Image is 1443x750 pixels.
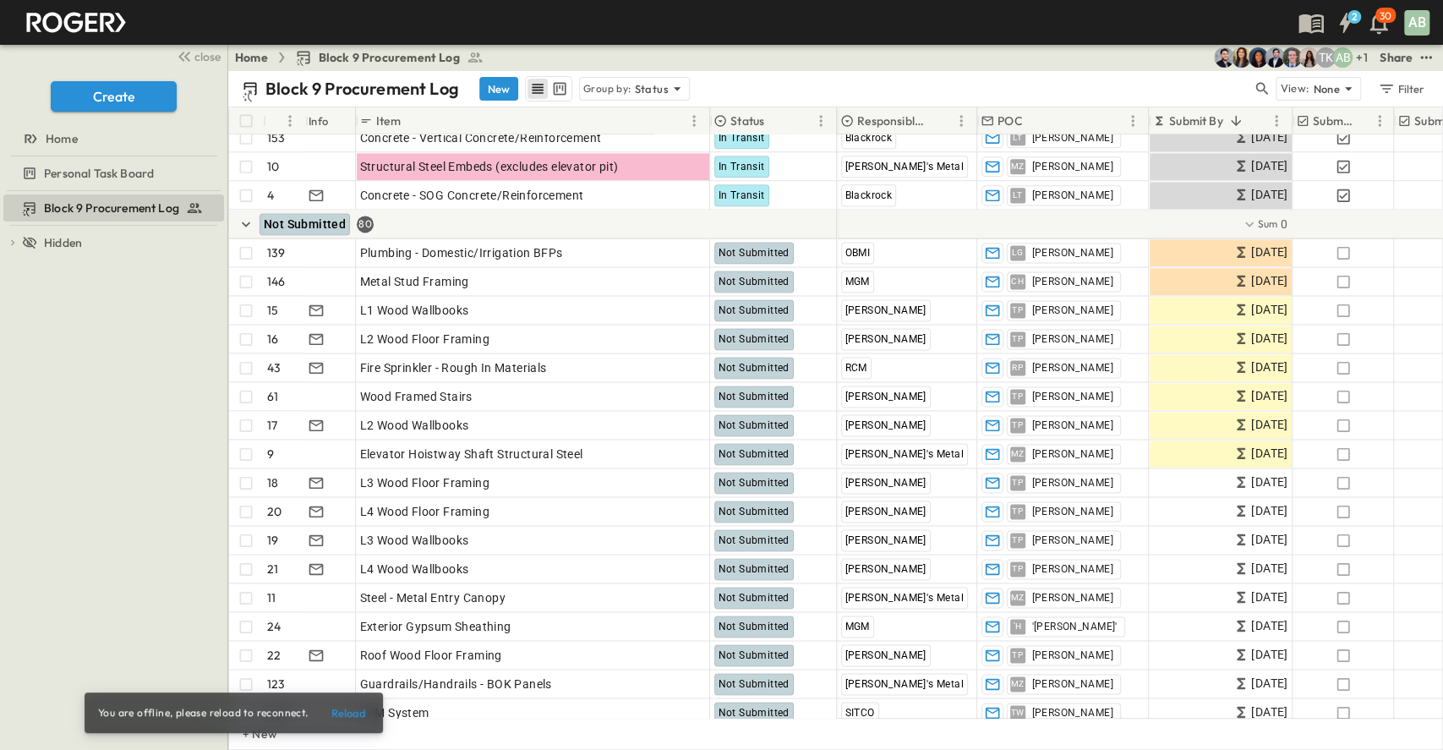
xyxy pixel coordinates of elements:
[404,112,423,130] button: Sort
[1032,304,1113,317] span: [PERSON_NAME]
[845,276,870,287] span: MGM
[1377,79,1425,98] div: Filter
[1012,309,1023,310] span: TP
[1012,424,1023,425] span: TP
[1032,534,1113,547] span: [PERSON_NAME]
[1251,559,1287,578] span: [DATE]
[265,77,459,101] p: Block 9 Procurement Log
[1032,706,1113,720] span: [PERSON_NAME]
[1251,588,1287,607] span: [DATE]
[295,49,484,66] a: Block 9 Procurement Log
[1012,654,1023,655] span: TP
[267,158,279,175] p: 10
[845,534,926,546] span: [PERSON_NAME]
[1032,189,1113,202] span: [PERSON_NAME]
[845,621,870,632] span: MGM
[845,304,926,316] span: [PERSON_NAME]
[1251,501,1287,521] span: [DATE]
[845,419,926,431] span: [PERSON_NAME]
[360,704,429,721] span: EBM System
[845,448,964,460] span: [PERSON_NAME]'s Metal
[1012,252,1023,253] span: LG
[1251,271,1287,291] span: [DATE]
[1282,47,1302,68] img: Jared Salin (jsalin@cahill-sf.com)
[1251,473,1287,492] span: [DATE]
[719,333,790,345] span: Not Submitted
[932,112,951,130] button: Sort
[267,331,278,348] p: 16
[267,359,281,376] p: 43
[1032,620,1118,633] span: '[PERSON_NAME]'
[719,161,765,172] span: In Transit
[845,189,893,201] span: Blackrock
[1032,505,1113,518] span: [PERSON_NAME]
[267,618,281,635] p: 24
[1032,649,1113,662] span: [PERSON_NAME]
[845,707,875,719] span: SITCO
[719,592,790,604] span: Not Submitted
[719,304,790,316] span: Not Submitted
[360,244,563,261] span: Plumbing - Domestic/Irrigation BFPs
[98,698,309,728] div: You are offline, please reload to reconnect.
[267,302,278,319] p: 15
[357,216,374,233] div: 80
[719,362,790,374] span: Not Submitted
[1251,616,1287,636] span: [DATE]
[1315,47,1336,68] div: Teddy Khuong (tkhuong@guzmangc.com)
[951,111,971,131] button: Menu
[1012,482,1023,483] span: TP
[527,79,548,99] button: row view
[1280,79,1309,98] p: View:
[1013,194,1022,195] span: LT
[1012,338,1023,339] span: TP
[1313,112,1353,129] p: Submitted?
[845,506,926,517] span: [PERSON_NAME]
[1402,8,1431,37] button: AB
[194,48,221,65] span: close
[1032,562,1113,576] span: [PERSON_NAME]
[719,649,790,661] span: Not Submitted
[1011,597,1025,598] span: MZ
[360,503,489,520] span: L4 Wood Floor Framing
[360,618,511,635] span: Exterior Gypsum Sheathing
[857,112,929,129] p: Responsible Contractor
[1214,47,1234,68] img: Anthony Vazquez (avazquez@cahill-sf.com)
[1251,703,1287,722] span: [DATE]
[1032,361,1113,375] span: [PERSON_NAME]
[1251,530,1287,550] span: [DATE]
[267,446,274,463] p: 9
[267,417,277,434] p: 17
[479,77,518,101] button: New
[1011,166,1025,167] span: MZ
[376,112,401,129] p: Item
[267,647,281,664] p: 22
[1298,47,1319,68] img: Raven Libunao (rlibunao@cahill-sf.com)
[1281,216,1287,233] span: 0
[44,234,82,251] span: Hidden
[1032,275,1113,288] span: [PERSON_NAME]
[811,111,831,131] button: Menu
[1251,300,1287,320] span: [DATE]
[1251,674,1287,693] span: [DATE]
[1258,216,1278,231] p: Sum
[1265,47,1285,68] img: Mike Daly (mdaly@cahill-sf.com)
[719,419,790,431] span: Not Submitted
[845,132,893,144] span: Blackrock
[235,49,268,66] a: Home
[360,532,469,549] span: L3 Wood Wallbooks
[684,111,704,131] button: Menu
[845,563,926,575] span: [PERSON_NAME]
[305,107,356,134] div: Info
[1032,476,1113,490] span: [PERSON_NAME]
[1011,453,1025,454] span: MZ
[360,474,489,491] span: L3 Wood Floor Framing
[280,111,300,131] button: Menu
[235,49,494,66] nav: breadcrumbs
[1032,246,1113,260] span: [PERSON_NAME]
[719,189,765,201] span: In Transit
[635,80,669,97] p: Status
[309,97,329,145] div: Info
[719,678,790,690] span: Not Submitted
